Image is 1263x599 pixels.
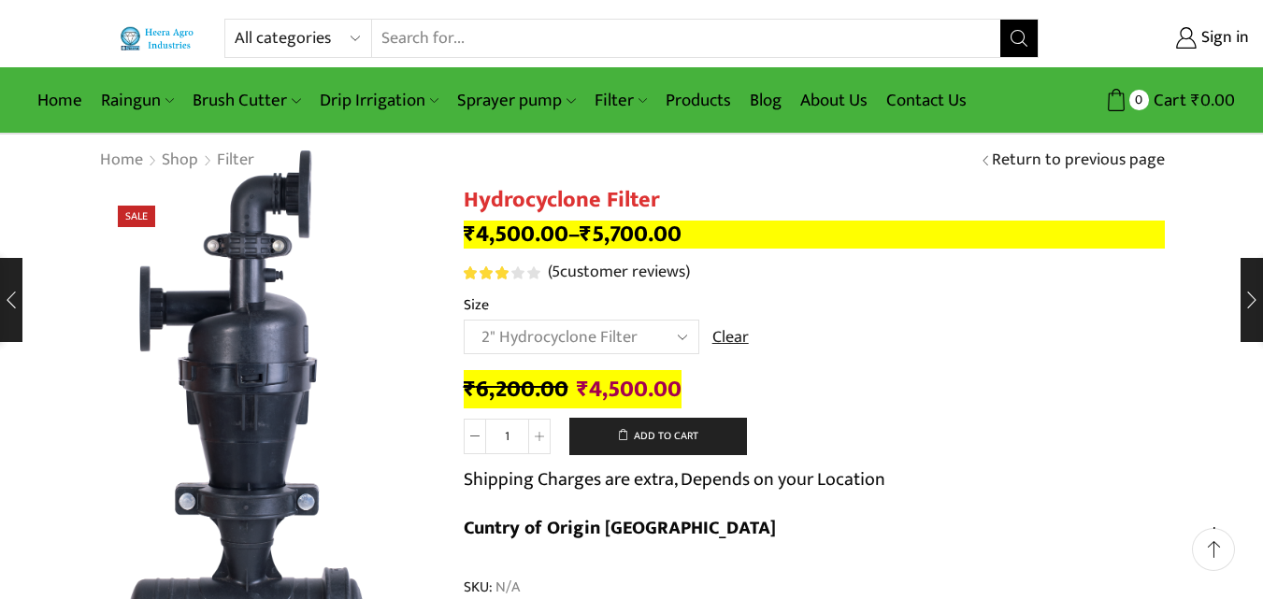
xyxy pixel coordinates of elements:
[877,78,976,122] a: Contact Us
[464,294,489,316] label: Size
[183,78,309,122] a: Brush Cutter
[577,370,682,408] bdi: 4,500.00
[580,215,682,253] bdi: 5,700.00
[464,370,568,408] bdi: 6,200.00
[464,370,476,408] span: ₹
[740,78,791,122] a: Blog
[1191,86,1200,115] span: ₹
[464,215,476,253] span: ₹
[464,215,568,253] bdi: 4,500.00
[464,266,512,279] span: Rated out of 5 based on customer ratings
[1000,20,1038,57] button: Search button
[1067,21,1249,55] a: Sign in
[1129,90,1149,109] span: 0
[569,418,747,455] button: Add to cart
[552,258,560,286] span: 5
[486,419,528,454] input: Product quantity
[464,464,885,494] p: Shipping Charges are extra, Depends on your Location
[493,577,520,598] span: N/A
[464,512,776,544] b: Cuntry of Origin [GEOGRAPHIC_DATA]
[577,370,589,408] span: ₹
[712,326,749,350] a: Clear options
[92,78,183,122] a: Raingun
[464,221,1165,249] p: –
[1191,86,1235,115] bdi: 0.00
[464,577,1165,598] span: SKU:
[580,215,592,253] span: ₹
[464,266,539,279] div: Rated 3.20 out of 5
[656,78,740,122] a: Products
[372,20,999,57] input: Search for...
[28,78,92,122] a: Home
[464,266,543,279] span: 5
[992,149,1165,173] a: Return to previous page
[118,206,155,227] span: Sale
[585,78,656,122] a: Filter
[1149,88,1186,113] span: Cart
[1057,83,1235,118] a: 0 Cart ₹0.00
[791,78,877,122] a: About Us
[1197,26,1249,50] span: Sign in
[448,78,584,122] a: Sprayer pump
[464,187,1165,214] h1: Hydrocyclone Filter
[548,261,690,285] a: (5customer reviews)
[310,78,448,122] a: Drip Irrigation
